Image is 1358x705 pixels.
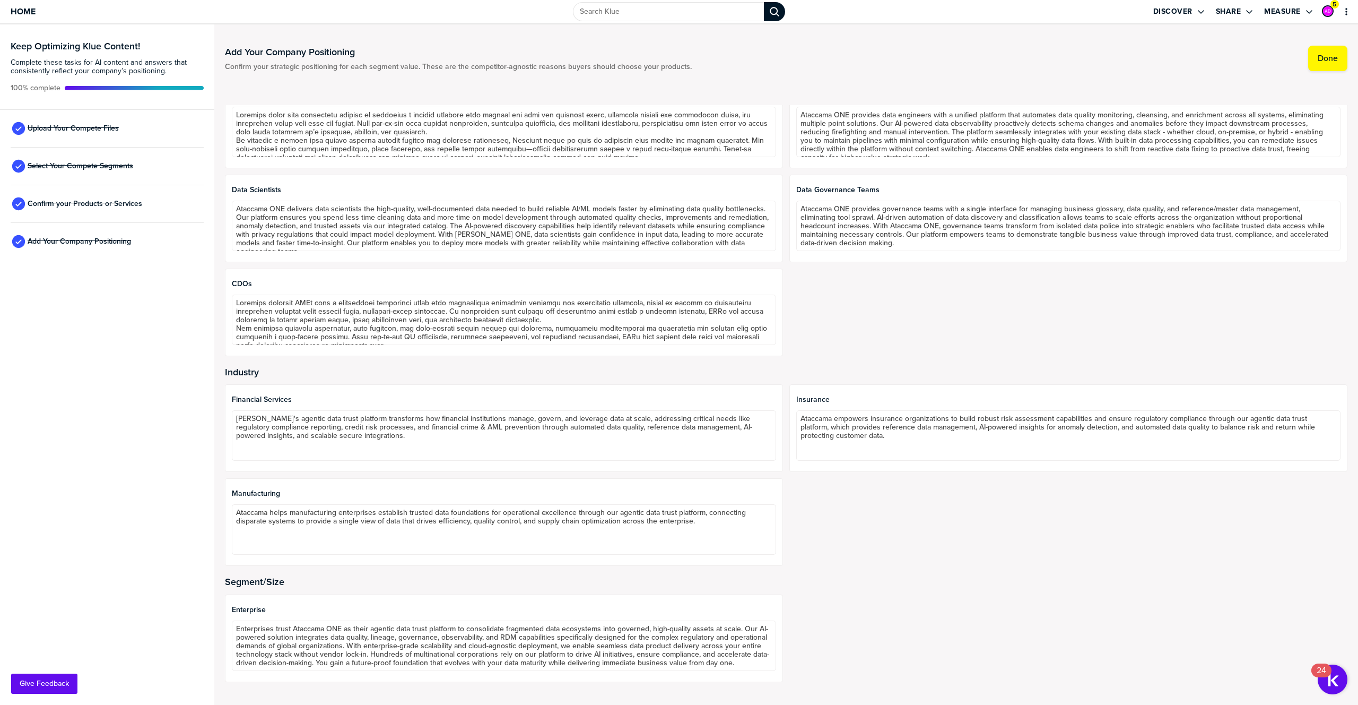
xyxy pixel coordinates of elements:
span: Complete these tasks for AI content and answers that consistently reflect your company’s position... [11,58,204,75]
textarea: Ataccama ONE provides governance teams with a single interface for managing business glossary, da... [796,201,1340,251]
div: Search Klue [764,2,785,21]
a: Edit Profile [1321,4,1335,18]
h2: Segment/Size [225,577,1347,587]
span: Manufacturing [232,489,776,498]
textarea: Enterprises trust Ataccama ONE as their agentic data trust platform to consolidate fragmented dat... [232,621,776,671]
span: 5 [1333,1,1336,8]
span: Enterprise [232,606,776,614]
textarea: [PERSON_NAME]'s agentic data trust platform transforms how financial institutions manage, govern,... [232,410,776,461]
h1: Add Your Company Positioning [225,46,692,58]
span: Financial Services [232,396,776,404]
span: Confirm your strategic positioning for each segment value. These are the competitor-agnostic reas... [225,63,692,71]
button: Open Resource Center, 24 new notifications [1318,665,1347,694]
textarea: Ataccama ONE provides data engineers with a unified platform that automates data quality monitori... [796,107,1340,157]
h2: Industry [225,367,1347,377]
span: Select Your Compete Segments [28,162,133,170]
textarea: Ataccama helps manufacturing enterprises establish trusted data foundations for operational excel... [232,504,776,555]
label: Share [1216,7,1241,16]
label: Discover [1153,7,1192,16]
div: Anja Duričić [1322,5,1334,17]
label: Measure [1264,7,1301,16]
textarea: Loremips dolor sita consectetu adipisc el seddoeius t incidid utlabore etdo magnaal eni admi ven ... [232,107,776,157]
img: 6f25118f5f5169d5aa90e026064f7bec-sml.png [1323,6,1333,16]
button: Give Feedback [11,674,77,694]
textarea: Ataccama ONE delivers data scientists the high-quality, well-documented data needed to build reli... [232,201,776,251]
span: Data Governance Teams [796,186,1340,194]
textarea: Loremips dolorsit AMEt cons a elitseddoei temporinci utlab etdo magnaaliqua enimadmin veniamqu no... [232,295,776,345]
span: Home [11,7,36,16]
span: Data Scientists [232,186,776,194]
div: 24 [1317,670,1326,684]
span: Add Your Company Positioning [28,237,131,246]
h3: Keep Optimizing Klue Content! [11,41,204,51]
span: CDOs [232,280,776,288]
input: Search Klue [573,2,764,21]
span: Insurance [796,396,1340,404]
span: Active [11,84,60,92]
textarea: Ataccama empowers insurance organizations to build robust risk assessment capabilities and ensure... [796,410,1340,461]
span: Upload Your Compete Files [28,124,119,133]
span: Confirm your Products or Services [28,200,142,208]
label: Done [1318,53,1338,64]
